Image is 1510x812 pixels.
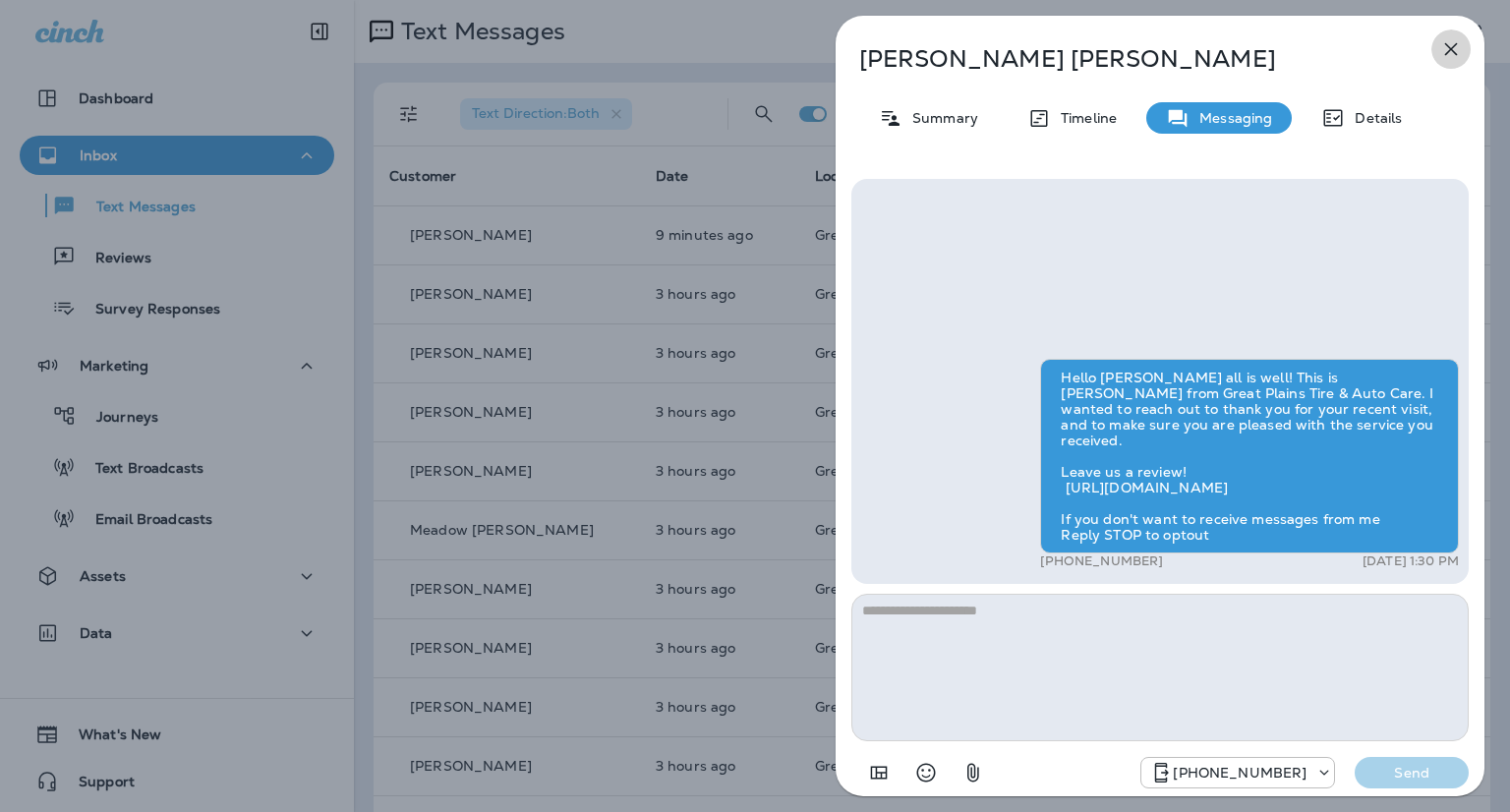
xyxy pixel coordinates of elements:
p: Messaging [1190,110,1272,126]
p: [DATE] 1:30 PM [1363,553,1459,569]
div: Hello [PERSON_NAME] all is well! This is [PERSON_NAME] from Great Plains Tire & Auto Care. I want... [1040,359,1459,553]
p: Details [1345,110,1402,126]
p: Summary [902,110,978,126]
button: Select an emoji [906,753,946,792]
p: [PERSON_NAME] [PERSON_NAME] [859,45,1396,73]
p: [PHONE_NUMBER] [1173,765,1307,781]
button: Add in a premade template [859,753,899,792]
div: +1 (918) 203-8556 [1141,761,1334,784]
p: Timeline [1051,110,1117,126]
p: [PHONE_NUMBER] [1040,553,1163,569]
